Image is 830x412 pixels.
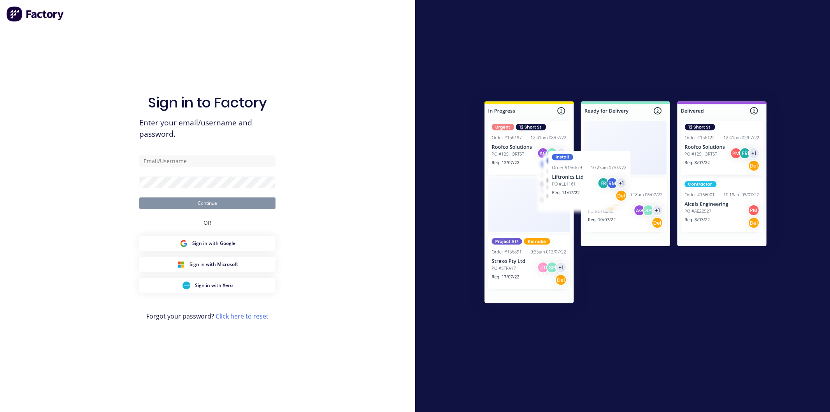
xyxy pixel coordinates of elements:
button: Xero Sign inSign in with Xero [139,278,275,293]
button: Microsoft Sign inSign in with Microsoft [139,257,275,272]
span: Sign in with Xero [195,282,233,289]
img: Factory [6,6,65,22]
h1: Sign in to Factory [148,94,267,111]
span: Sign in with Google [192,240,235,247]
img: Microsoft Sign in [177,261,185,268]
span: Enter your email/username and password. [139,117,275,140]
div: OR [204,209,211,236]
button: Continue [139,197,275,209]
img: Xero Sign in [182,282,190,289]
span: Forgot your password? [146,312,268,321]
button: Google Sign inSign in with Google [139,236,275,251]
img: Sign in [467,86,784,322]
span: Sign in with Microsoft [190,261,238,268]
a: Click here to reset [216,312,268,320]
img: Google Sign in [180,239,188,247]
input: Email/Username [139,155,275,167]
